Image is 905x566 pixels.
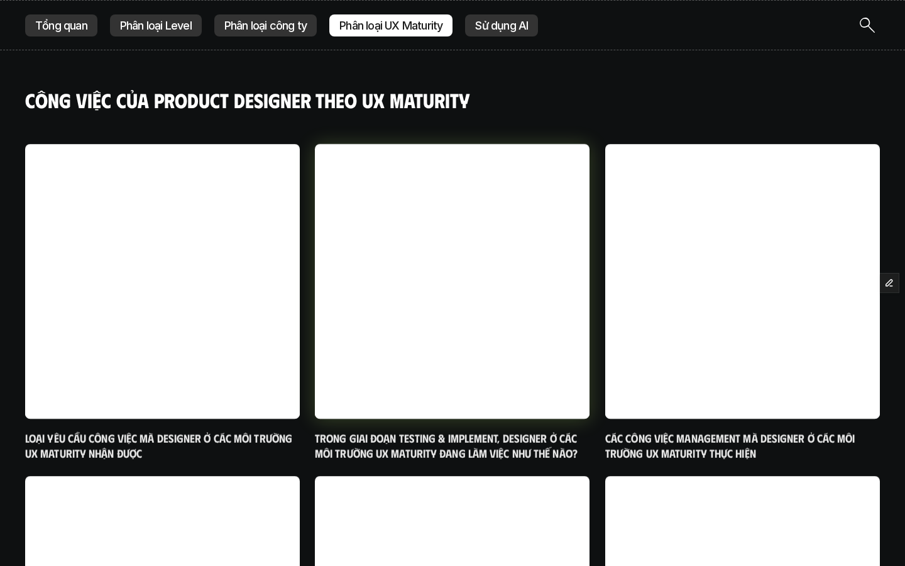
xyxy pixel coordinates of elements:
[25,88,880,112] h4: Công việc của Product Designer theo UX Maturity
[465,14,538,37] a: Sử dụng AI
[880,274,899,292] button: Edit Framer Content
[25,431,300,461] h6: Loại yêu cầu công việc mà designer ở các môi trường UX Maturity nhận được
[224,19,307,32] p: Phân loại công ty
[25,144,300,404] iframe: Interactive or visual content
[860,18,875,33] img: icon entry point for Site Search
[120,19,192,32] p: Phân loại Level
[605,144,880,404] iframe: Interactive or visual content
[25,14,97,37] a: Tổng quan
[25,144,300,461] a: Made with Flourish Loại yêu cầu công việc mà designer ở các môi trường UX Maturity nhận được
[605,431,880,461] h6: Các công việc Management mà designer ở các môi trường UX maturity thực hiện
[315,431,590,461] h6: Trong giai đoạn Testing & Implement, designer ở các môi trường UX maturity đang làm việc như thế ...
[475,19,528,32] p: Sử dụng AI
[339,19,442,32] p: Phân loại UX Maturity
[315,144,590,404] iframe: Interactive or visual content
[329,14,452,37] a: Phân loại UX Maturity
[35,19,87,32] p: Tổng quan
[214,14,317,37] a: Phân loại công ty
[315,144,590,461] a: Made with Flourish Trong giai đoạn Testing & Implement, designer ở các môi trường UX maturity đan...
[605,144,880,461] a: Made with Flourish Các công việc Management mà designer ở các môi trường UX maturity thực hiện
[855,13,880,38] button: Search Icon
[110,14,202,37] a: Phân loại Level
